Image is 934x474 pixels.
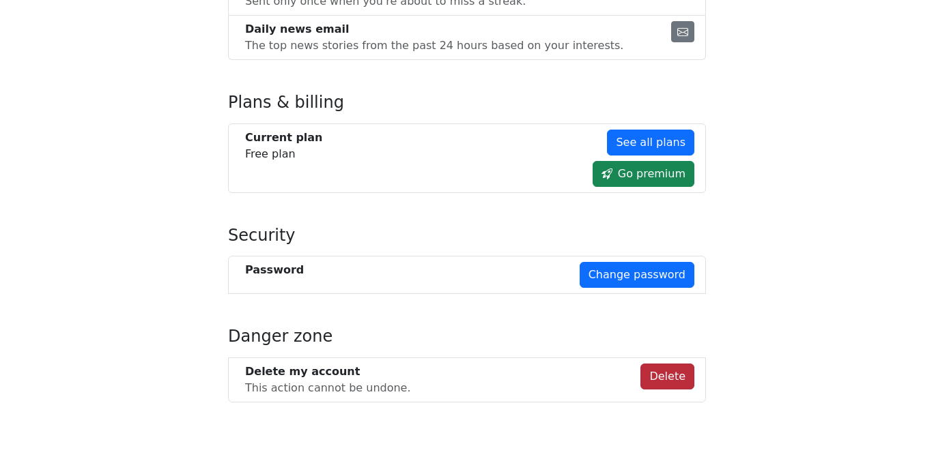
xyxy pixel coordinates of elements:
[607,130,694,155] a: See all plans
[245,262,304,278] div: Password
[580,262,694,288] a: Change password
[245,21,623,38] div: Daily news email
[245,130,323,146] div: Current plan
[245,380,411,396] div: This action cannot be undone.
[228,93,706,113] h4: Plans & billing
[245,38,623,54] div: The top news stories from the past 24 hours based on your interests.
[593,161,694,187] a: Go premium
[228,327,706,346] h4: Danger zone
[245,130,323,162] div: Free plan
[228,226,706,246] h4: Security
[640,364,694,389] button: Delete
[245,364,411,380] div: Delete my account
